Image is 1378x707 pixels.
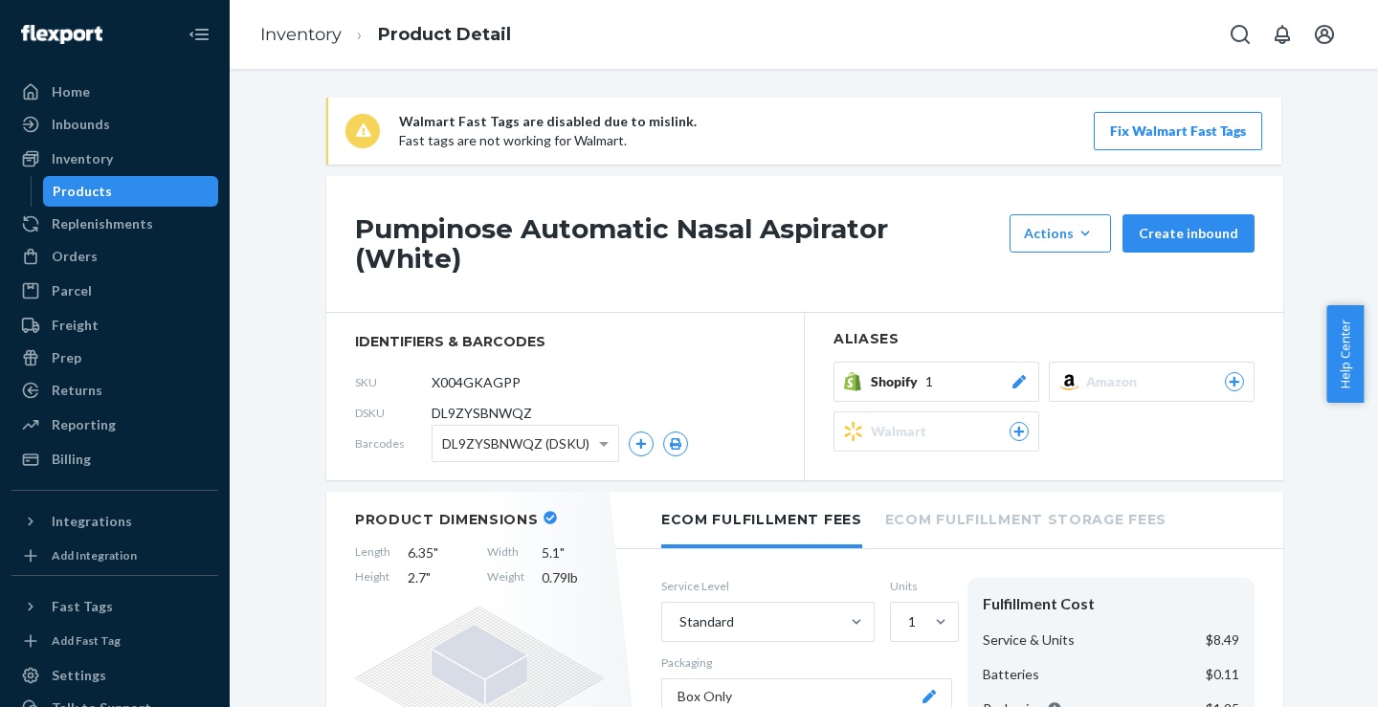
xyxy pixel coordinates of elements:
[679,612,734,631] div: Standard
[833,411,1039,452] button: Walmart
[378,24,511,45] a: Product Detail
[11,444,218,475] a: Billing
[355,435,432,452] span: Barcodes
[1010,214,1111,253] button: Actions
[399,112,697,131] p: Walmart Fast Tags are disabled due to mislink.
[43,176,219,207] a: Products
[399,131,697,150] p: Fast tags are not working for Walmart.
[1206,665,1239,684] p: $0.11
[408,543,470,563] span: 6.35
[52,247,98,266] div: Orders
[11,276,218,306] a: Parcel
[1094,112,1262,150] button: Fix Walmart Fast Tags
[1049,362,1255,402] button: Amazon
[11,591,218,622] button: Fast Tags
[11,660,218,691] a: Settings
[180,15,218,54] button: Close Navigation
[52,450,91,469] div: Billing
[661,578,875,594] label: Service Level
[487,568,524,587] span: Weight
[21,25,102,44] img: Flexport logo
[983,593,1239,615] div: Fulfillment Cost
[52,348,81,367] div: Prep
[833,362,1039,402] button: Shopify1
[11,310,218,341] a: Freight
[52,547,137,563] div: Add Integration
[52,82,90,101] div: Home
[871,372,925,391] span: Shopify
[355,405,432,421] span: DSKU
[885,492,1167,544] li: Ecom Fulfillment Storage Fees
[11,630,218,652] a: Add Fast Tag
[355,332,775,351] span: identifiers & barcodes
[1263,15,1301,54] button: Open notifications
[426,569,431,585] span: "
[678,612,679,631] input: Standard
[11,241,218,272] a: Orders
[661,654,952,671] p: Packaging
[1326,305,1364,403] button: Help Center
[52,316,99,335] div: Freight
[11,544,218,567] a: Add Integration
[560,544,565,561] span: "
[52,214,153,233] div: Replenishments
[487,543,524,563] span: Width
[11,109,218,140] a: Inbounds
[433,544,438,561] span: "
[52,281,92,300] div: Parcel
[52,632,121,649] div: Add Fast Tag
[260,24,342,45] a: Inventory
[542,568,604,587] span: 0.79 lb
[1086,372,1145,391] span: Amazon
[52,149,113,168] div: Inventory
[925,372,933,391] span: 1
[245,7,526,63] ol: breadcrumbs
[542,543,604,563] span: 5.1
[11,209,218,239] a: Replenishments
[355,214,1000,274] h1: Pumpinose Automatic Nasal Aspirator (White)
[52,666,106,685] div: Settings
[52,115,110,134] div: Inbounds
[11,506,218,537] button: Integrations
[661,492,862,548] li: Ecom Fulfillment Fees
[833,332,1255,346] h2: Aliases
[906,612,908,631] input: 1
[355,568,390,587] span: Height
[11,144,218,174] a: Inventory
[355,543,390,563] span: Length
[908,612,916,631] div: 1
[871,422,934,441] span: Walmart
[53,182,112,201] div: Products
[52,381,102,400] div: Returns
[52,415,116,434] div: Reporting
[52,512,132,531] div: Integrations
[11,409,218,440] a: Reporting
[355,511,539,528] h2: Product Dimensions
[355,374,432,390] span: SKU
[983,630,1075,650] p: Service & Units
[11,375,218,406] a: Returns
[11,77,218,107] a: Home
[52,597,113,616] div: Fast Tags
[1122,214,1255,253] button: Create inbound
[432,404,532,423] span: DL9ZYSBNWQZ
[1221,15,1259,54] button: Open Search Box
[442,428,589,460] span: DL9ZYSBNWQZ (DSKU)
[11,342,218,373] a: Prep
[890,578,952,594] label: Units
[1305,15,1344,54] button: Open account menu
[1024,224,1097,243] div: Actions
[983,665,1039,684] p: Batteries
[408,568,470,587] span: 2.7
[1206,630,1239,650] p: $8.49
